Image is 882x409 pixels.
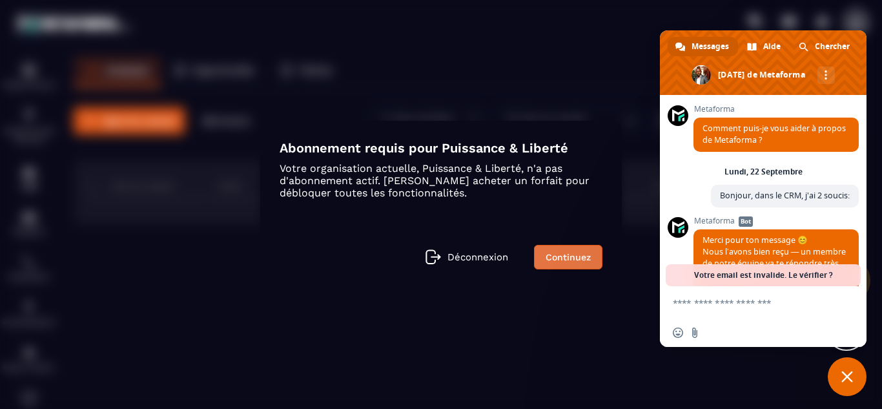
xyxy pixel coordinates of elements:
span: Insérer un emoji [673,328,683,338]
span: Aide [763,37,781,56]
div: Lundi, 22 Septembre [724,168,803,176]
div: Aide [739,37,790,56]
div: Autres canaux [817,67,835,84]
textarea: Entrez votre message... [673,297,825,309]
span: Bonjour, dans le CRM, j'ai 2 soucis: [720,190,850,201]
p: Déconnexion [447,251,508,263]
span: Messages [692,37,729,56]
div: Fermer le chat [828,357,867,396]
div: Chercher [791,37,859,56]
span: Comment puis-je vous aider à propos de Metaforma ? [703,123,846,145]
a: Continuez [534,245,602,269]
span: Metaforma [693,216,859,225]
h4: Abonnement requis pour Puissance & Liberté [280,140,602,156]
div: Messages [668,37,738,56]
span: Chercher [815,37,850,56]
span: Votre email est invalide. Le vérifier ? [694,264,833,286]
p: Votre organisation actuelle, Puissance & Liberté, n'a pas d'abonnement actif. [PERSON_NAME] achet... [280,162,602,199]
span: Merci pour ton message 😊 Nous l’avons bien reçu — un membre de notre équipe va te répondre très p... [703,235,847,350]
span: Metaforma [693,105,859,114]
a: Déconnexion [426,249,508,265]
span: Bot [739,216,753,227]
span: Envoyer un fichier [690,328,700,338]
